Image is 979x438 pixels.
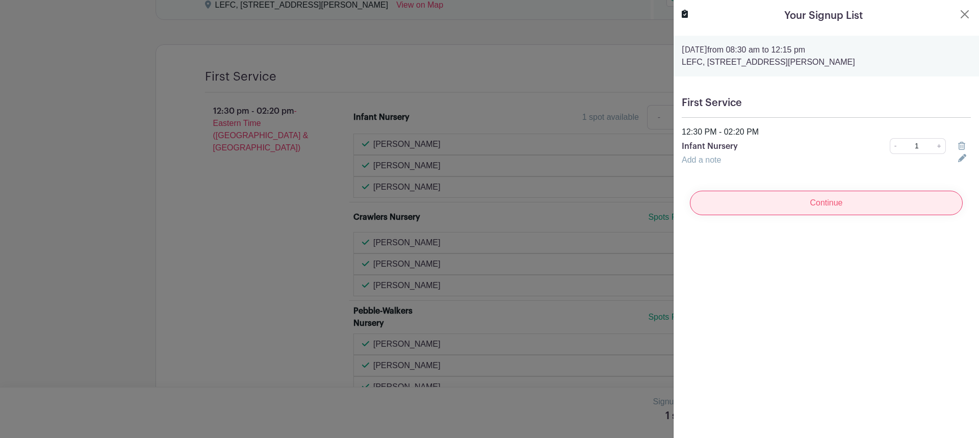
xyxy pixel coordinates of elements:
h5: Your Signup List [784,8,863,23]
div: 12:30 PM - 02:20 PM [676,126,977,138]
p: from 08:30 am to 12:15 pm [682,44,971,56]
p: Infant Nursery [682,140,845,152]
input: Continue [690,191,963,215]
a: Add a note [682,156,721,164]
a: + [933,138,946,154]
p: LEFC, [STREET_ADDRESS][PERSON_NAME] [682,56,971,68]
a: - [890,138,901,154]
strong: [DATE] [682,46,707,54]
h5: First Service [682,97,971,109]
button: Close [959,8,971,20]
